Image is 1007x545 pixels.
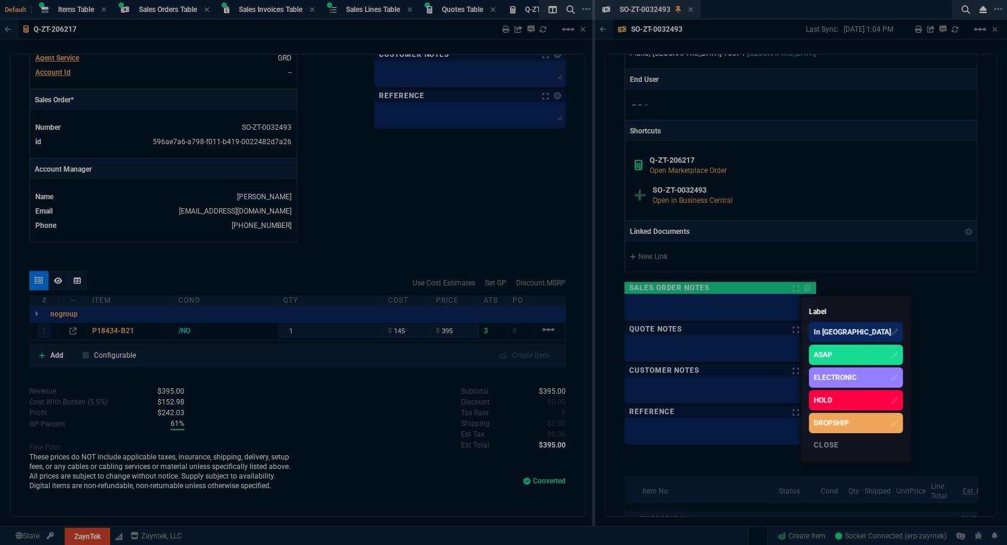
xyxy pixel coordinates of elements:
[814,395,832,406] div: HOLD
[814,372,857,383] div: ELECTRONIC
[814,349,832,360] div: ASAP
[809,436,903,455] div: Close
[809,304,903,319] p: Label
[814,327,891,337] div: In [GEOGRAPHIC_DATA]
[814,418,849,428] div: DROPSHIP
